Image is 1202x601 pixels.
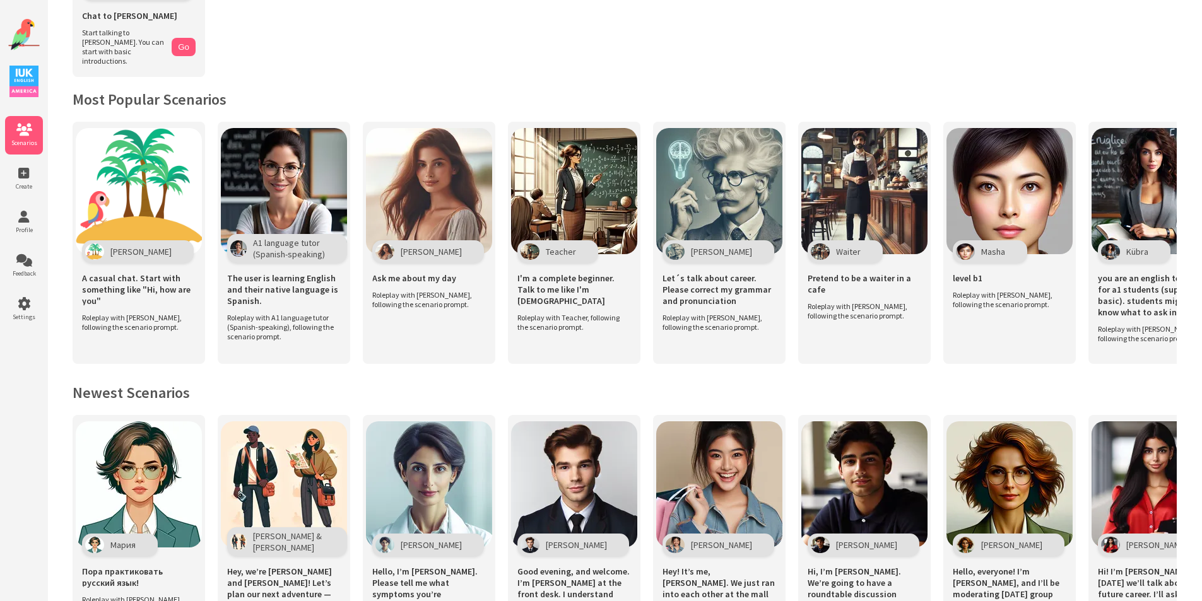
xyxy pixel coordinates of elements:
img: Character [811,243,830,260]
img: Scenario Image [76,421,202,547]
img: Scenario Image [366,128,492,254]
span: Scenarios [5,139,43,147]
img: Website Logo [8,19,40,50]
h2: Most Popular Scenarios [73,90,1177,109]
img: Scenario Image [946,128,1073,254]
span: Roleplay with [PERSON_NAME], following the scenario prompt. [953,290,1060,309]
img: Character [811,537,830,553]
img: Character [375,243,394,260]
img: Scenario Image [656,128,782,254]
span: Pretend to be a waiter in a cafe [808,272,921,295]
span: Roleplay with A1 language tutor (Spanish-speaking), following the scenario prompt. [227,313,334,341]
span: Waiter [836,246,861,257]
img: Scenario Image [801,128,928,254]
img: Scenario Image [221,128,347,254]
img: Scenario Image [511,421,637,547]
img: Character [230,240,247,257]
span: Roleplay with [PERSON_NAME], following the scenario prompt. [82,313,189,332]
img: Character [85,537,104,553]
span: [PERSON_NAME] [691,246,752,257]
span: I'm a complete beginner. Talk to me like I'm [DEMOGRAPHIC_DATA] [517,272,631,306]
span: Kübra [1126,246,1148,257]
img: Character [1101,243,1120,260]
img: Character [956,537,975,553]
img: Character [521,537,539,553]
img: Character [521,243,539,260]
img: Scenario Image [511,128,637,254]
img: Scenario Image [221,421,347,547]
img: Character [956,243,975,260]
img: Scenario Image [366,421,492,547]
img: Scenario Image [656,421,782,547]
span: [PERSON_NAME] [691,539,752,551]
button: Go [172,38,196,56]
h2: Newest Scenarios [73,383,1177,402]
img: Character [230,534,247,550]
span: Create [5,182,43,190]
span: [PERSON_NAME] [546,539,607,551]
span: Мария [110,539,136,551]
span: A1 language tutor (Spanish-speaking) [253,237,325,260]
span: [PERSON_NAME] [1126,539,1187,551]
span: Пора практиковать русский язык! [82,566,196,588]
img: Scenario Image [801,421,928,547]
span: Profile [5,226,43,234]
span: The user is learning English and their native language is Spanish. [227,272,341,306]
span: Roleplay with Teacher, following the scenario prompt. [517,313,625,332]
span: [PERSON_NAME] [401,539,462,551]
span: Let´s talk about career. Please correct my grammar and pronunciation [663,272,776,306]
span: [PERSON_NAME] [401,246,462,257]
img: Character [666,537,685,553]
img: IUK Logo [9,66,38,97]
span: A casual chat. Start with something like "Hi, how are you" [82,272,196,306]
img: Scenario Image [76,128,202,254]
img: Character [375,537,394,553]
span: Ask me about my day [372,272,456,284]
img: Scenario Image [946,421,1073,547]
span: [PERSON_NAME] & [PERSON_NAME] [253,530,325,553]
span: [PERSON_NAME] [836,539,897,551]
img: Character [85,243,104,260]
span: Chat to [PERSON_NAME] [82,10,177,21]
span: Roleplay with [PERSON_NAME], following the scenario prompt. [663,313,770,332]
span: Start talking to [PERSON_NAME]. You can start with basic introductions. [82,28,165,66]
span: Roleplay with [PERSON_NAME], following the scenario prompt. [808,301,915,320]
span: [PERSON_NAME] [110,246,172,257]
span: Roleplay with [PERSON_NAME], following the scenario prompt. [372,290,480,309]
span: Feedback [5,269,43,277]
span: Settings [5,313,43,321]
span: level b1 [953,272,982,284]
span: [PERSON_NAME] [981,539,1042,551]
img: Character [1101,537,1120,553]
span: Teacher [546,246,576,257]
img: Character [666,243,685,260]
span: Masha [981,246,1005,257]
